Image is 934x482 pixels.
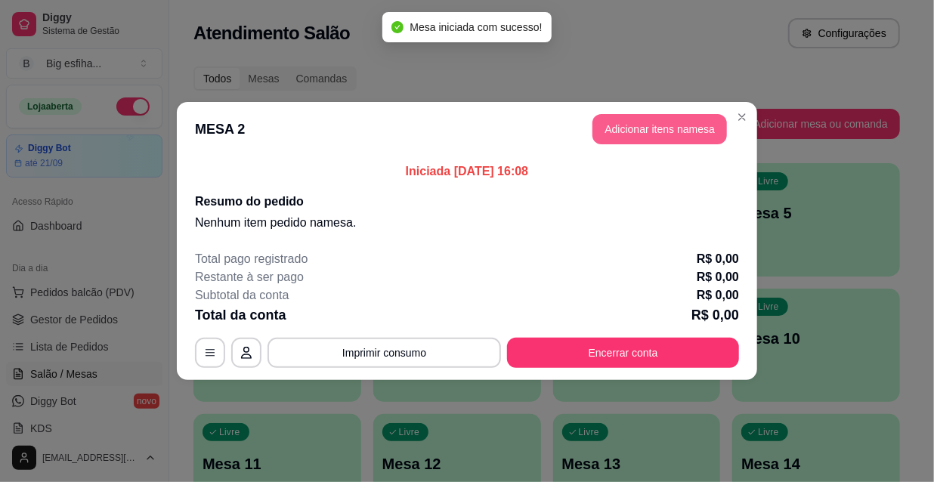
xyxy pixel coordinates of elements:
button: Close [730,105,754,129]
button: Encerrar conta [507,338,739,368]
button: Imprimir consumo [268,338,501,368]
button: Adicionar itens namesa [592,114,727,144]
span: Mesa iniciada com sucesso! [410,21,542,33]
p: Iniciada [DATE] 16:08 [195,162,739,181]
p: R$ 0,00 [697,250,739,268]
p: R$ 0,00 [691,304,739,326]
p: Total pago registrado [195,250,308,268]
p: Nenhum item pedido na mesa . [195,214,739,232]
p: Subtotal da conta [195,286,289,304]
header: MESA 2 [177,102,757,156]
p: Restante à ser pago [195,268,304,286]
h2: Resumo do pedido [195,193,739,211]
p: R$ 0,00 [697,286,739,304]
p: Total da conta [195,304,286,326]
span: check-circle [391,21,404,33]
p: R$ 0,00 [697,268,739,286]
